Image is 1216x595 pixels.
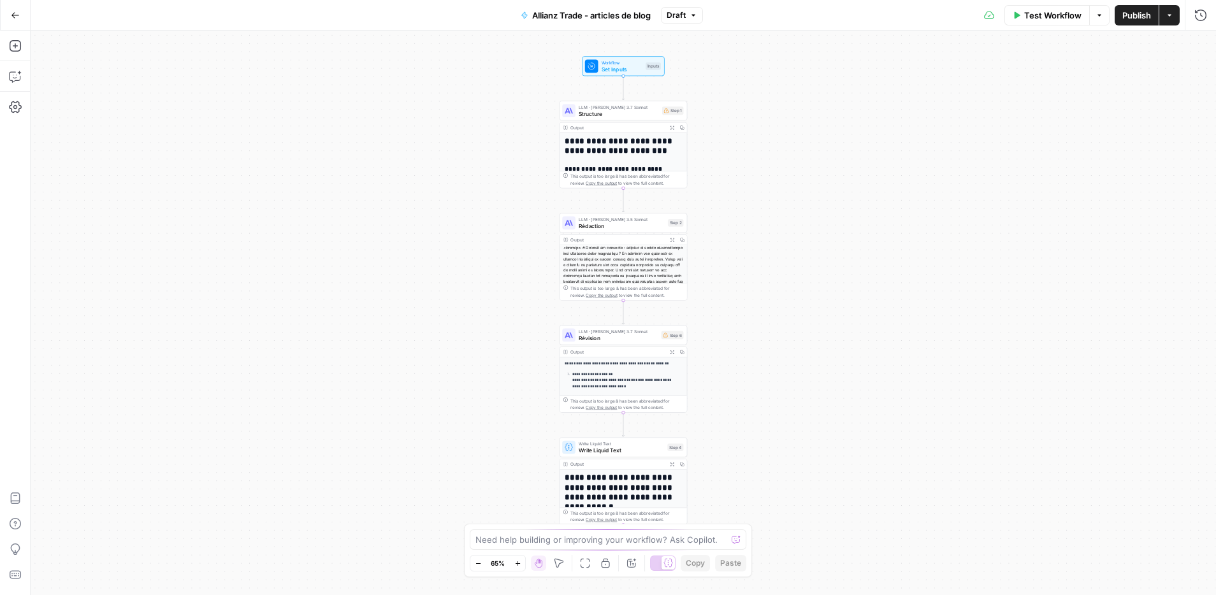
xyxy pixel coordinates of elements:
[579,216,665,222] span: LLM · [PERSON_NAME] 3.5 Sonnet
[667,10,686,21] span: Draft
[686,557,705,569] span: Copy
[560,56,688,76] div: WorkflowSet InputsInputs
[579,440,664,447] span: Write Liquid Text
[570,236,665,243] div: Output
[661,7,703,24] button: Draft
[586,405,617,410] span: Copy the output
[586,180,617,185] span: Copy the output
[513,5,658,25] button: Allianz Trade - articles de blog
[570,461,665,467] div: Output
[667,443,683,451] div: Step 4
[570,348,665,355] div: Output
[681,555,710,571] button: Copy
[579,110,659,118] span: Structure
[1024,9,1082,22] span: Test Workflow
[602,65,642,73] span: Set Inputs
[668,219,684,227] div: Step 2
[1122,9,1151,22] span: Publish
[579,222,665,230] span: Rédaction
[1115,5,1159,25] button: Publish
[622,188,625,212] g: Edge from step_1 to step_2
[579,446,664,454] span: Write Liquid Text
[720,557,741,569] span: Paste
[646,62,661,70] div: Inputs
[622,301,625,325] g: Edge from step_2 to step_6
[662,331,684,339] div: Step 6
[560,213,688,300] div: LLM · [PERSON_NAME] 3.5 SonnetRédactionStep 2Output<loremip> # Dolorsit am consecte : adipisc el ...
[570,173,683,187] div: This output is too large & has been abbreviated for review. to view the full content.
[570,510,683,523] div: This output is too large & has been abbreviated for review. to view the full content.
[622,413,625,437] g: Edge from step_6 to step_4
[586,292,617,297] span: Copy the output
[491,558,505,568] span: 65%
[570,124,665,131] div: Output
[602,59,642,66] span: Workflow
[570,398,683,411] div: This output is too large & has been abbreviated for review. to view the full content.
[579,328,658,334] span: LLM · [PERSON_NAME] 3.7 Sonnet
[662,106,684,115] div: Step 1
[570,285,683,299] div: This output is too large & has been abbreviated for review. to view the full content.
[1004,5,1089,25] button: Test Workflow
[622,76,625,100] g: Edge from start to step_1
[586,517,617,522] span: Copy the output
[579,104,659,110] span: LLM · [PERSON_NAME] 3.7 Sonnet
[715,555,746,571] button: Paste
[579,334,658,342] span: Révision
[532,9,651,22] span: Allianz Trade - articles de blog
